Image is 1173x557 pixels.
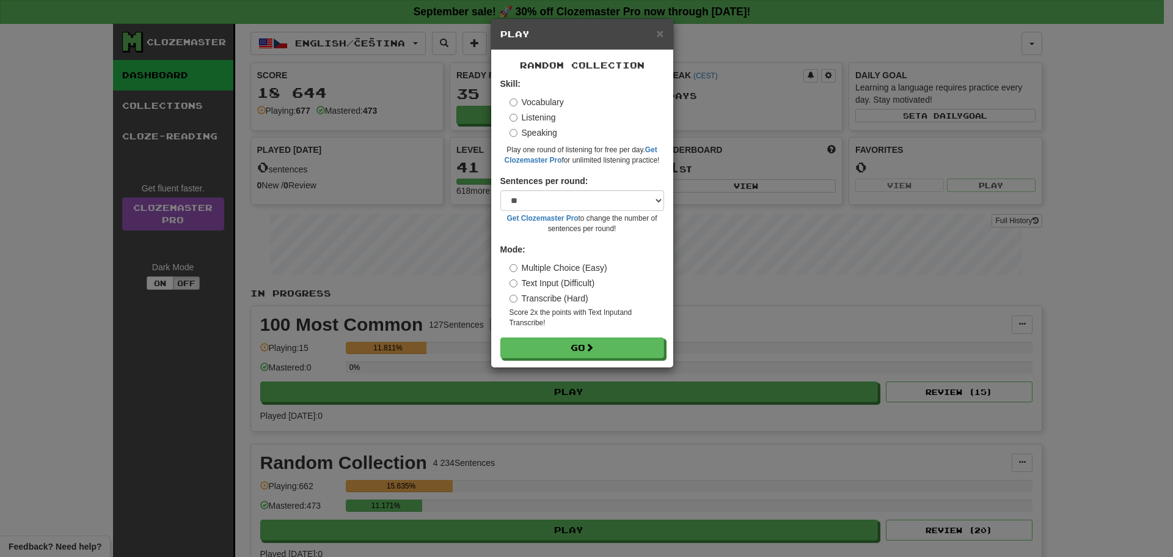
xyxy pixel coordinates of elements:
label: Text Input (Difficult) [510,277,595,289]
input: Vocabulary [510,98,517,106]
small: Play one round of listening for free per day. for unlimited listening practice! [500,145,664,166]
strong: Mode: [500,245,525,254]
label: Vocabulary [510,96,564,108]
label: Sentences per round: [500,175,588,187]
input: Transcribe (Hard) [510,295,517,303]
a: Get Clozemaster Pro [507,214,579,223]
small: to change the number of sentences per round! [500,213,664,234]
input: Listening [510,114,517,122]
label: Speaking [510,127,557,139]
span: × [656,26,663,40]
label: Multiple Choice (Easy) [510,262,607,274]
input: Multiple Choice (Easy) [510,264,517,272]
small: Score 2x the points with Text Input and Transcribe ! [510,308,664,328]
button: Close [656,27,663,40]
input: Speaking [510,129,517,137]
label: Listening [510,111,556,124]
span: Random Collection [520,60,645,70]
input: Text Input (Difficult) [510,279,517,287]
h5: Play [500,28,664,40]
label: Transcribe (Hard) [510,292,588,304]
button: Go [500,338,664,358]
strong: Skill: [500,79,521,89]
